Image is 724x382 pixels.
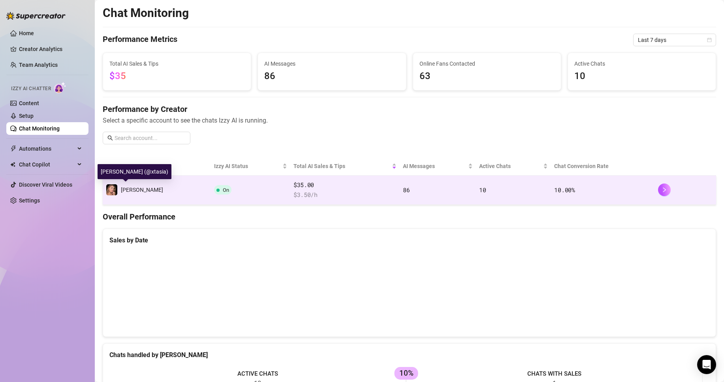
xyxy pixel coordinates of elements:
[11,85,51,93] span: Izzy AI Chatter
[10,146,17,152] span: thunderbolt
[109,350,709,360] div: Chats handled by [PERSON_NAME]
[479,162,542,170] span: Active Chats
[293,180,397,190] span: $35.00
[264,69,399,84] span: 86
[211,157,290,176] th: Izzy AI Status
[19,158,75,171] span: Chat Copilot
[103,211,716,222] h4: Overall Performance
[121,187,163,193] span: [PERSON_NAME]
[290,157,400,176] th: Total AI Sales & Tips
[109,59,244,68] span: Total AI Sales & Tips
[19,100,39,106] a: Content
[476,157,551,176] th: Active Chats
[658,183,671,196] button: right
[400,157,476,176] th: AI Messages
[662,187,667,193] span: right
[19,125,60,132] a: Chat Monitoring
[214,162,281,170] span: Izzy AI Status
[10,162,15,167] img: Chat Copilot
[19,62,58,68] a: Team Analytics
[103,157,211,176] th: Creator
[403,162,466,170] span: AI Messages
[638,34,711,46] span: Last 7 days
[19,30,34,36] a: Home
[103,34,177,46] h4: Performance Metrics
[6,12,66,20] img: logo-BBDzfeDw.svg
[54,82,66,93] img: AI Chatter
[19,113,34,119] a: Setup
[293,162,390,170] span: Total AI Sales & Tips
[419,59,555,68] span: Online Fans Contacted
[103,6,189,21] h2: Chat Monitoring
[106,184,117,195] img: Anastasia
[103,115,716,125] span: Select a specific account to see the chats Izzy AI is running.
[109,235,709,245] div: Sales by Date
[697,355,716,374] div: Open Intercom Messenger
[19,43,82,55] a: Creator Analytics
[293,190,397,200] span: $ 3.50 /h
[479,186,486,194] span: 10
[107,135,113,141] span: search
[707,38,712,42] span: calendar
[109,70,126,81] span: $35
[98,164,171,179] div: [PERSON_NAME] (@xtasia)
[19,182,72,188] a: Discover Viral Videos
[574,59,709,68] span: Active Chats
[419,69,555,84] span: 63
[223,187,229,193] span: On
[103,104,716,115] h4: Performance by Creator
[19,142,75,155] span: Automations
[554,186,575,194] span: 10.00 %
[115,134,186,142] input: Search account...
[551,157,654,176] th: Chat Conversion Rate
[574,69,709,84] span: 10
[403,186,410,194] span: 86
[19,197,40,204] a: Settings
[264,59,399,68] span: AI Messages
